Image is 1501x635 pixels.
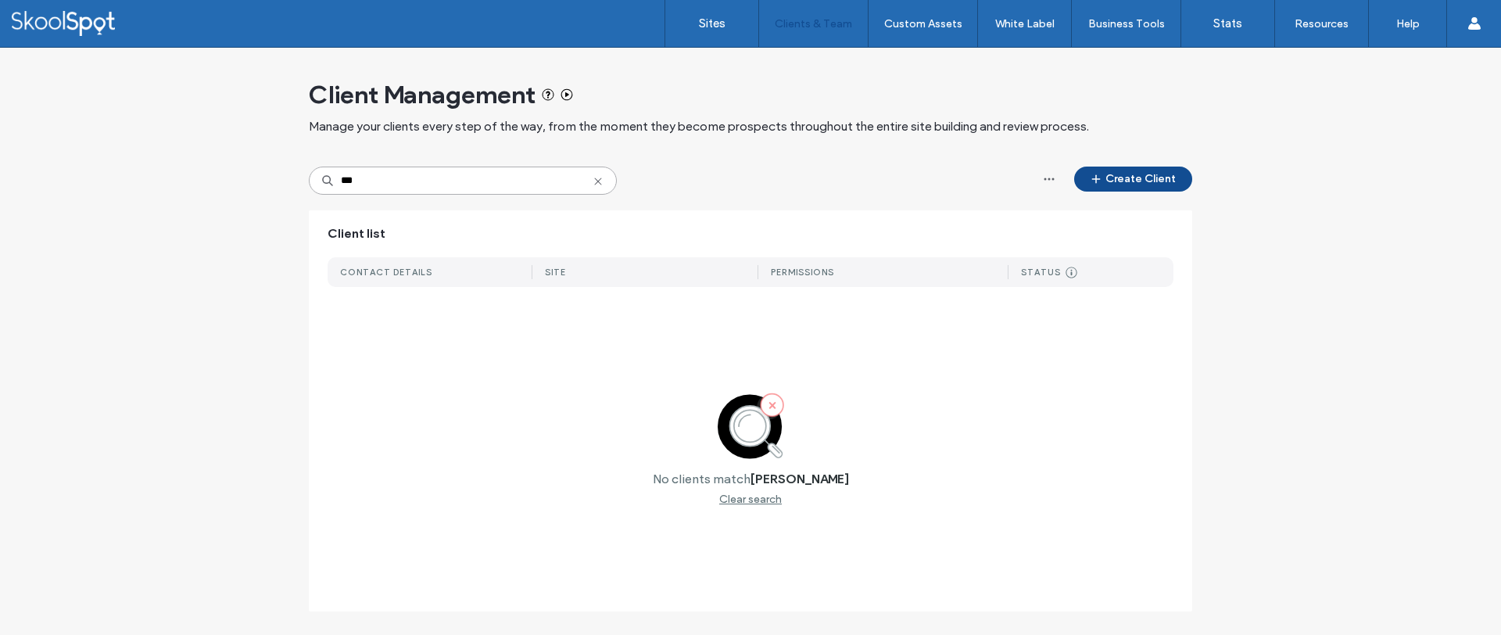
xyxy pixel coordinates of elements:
[309,118,1089,135] span: Manage your clients every step of the way, from the moment they become prospects throughout the e...
[1396,17,1420,30] label: Help
[719,493,782,506] div: Clear search
[750,472,849,486] label: [PERSON_NAME]
[328,225,385,242] span: Client list
[775,17,852,30] label: Clients & Team
[1088,17,1165,30] label: Business Tools
[309,79,536,110] span: Client Management
[771,267,834,278] div: PERMISSIONS
[545,267,566,278] div: SITE
[884,17,962,30] label: Custom Assets
[1295,17,1349,30] label: Resources
[36,11,68,25] span: Help
[1074,167,1192,192] button: Create Client
[699,16,725,30] label: Sites
[340,267,432,278] div: CONTACT DETAILS
[1213,16,1242,30] label: Stats
[653,472,750,486] label: No clients match
[1021,267,1061,278] div: STATUS
[995,17,1055,30] label: White Label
